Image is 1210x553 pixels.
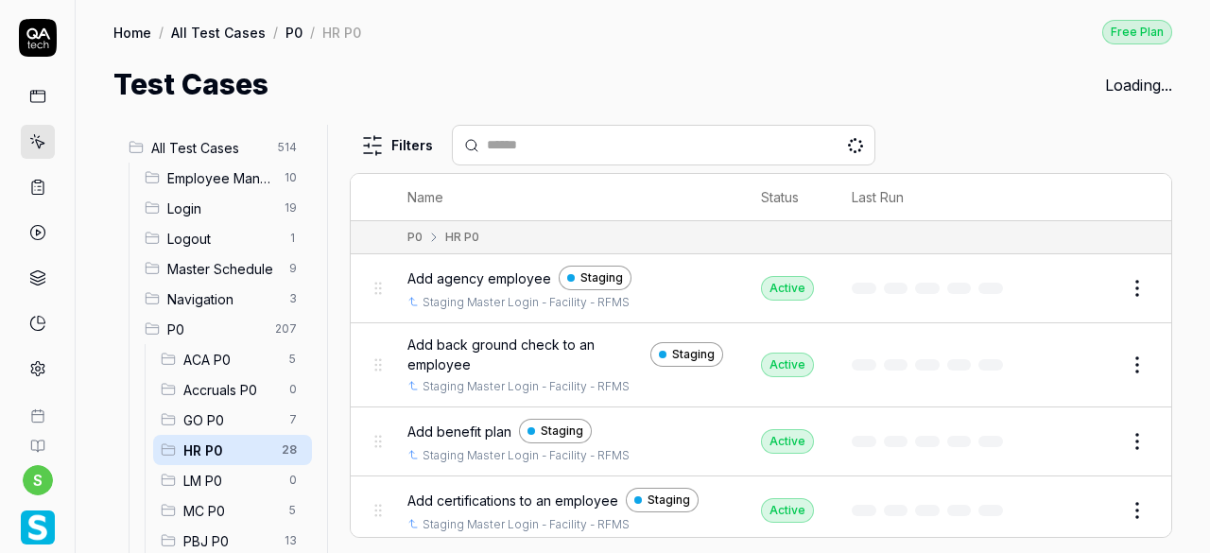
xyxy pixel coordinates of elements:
span: 28 [274,439,304,461]
span: Employee Management [167,168,273,188]
div: Drag to reorderEmployee Management10 [137,163,312,193]
span: 5 [282,499,304,522]
div: Free Plan [1102,20,1172,44]
span: Staging [580,269,623,286]
div: Drag to reorderNavigation3 [137,284,312,314]
span: ACA P0 [183,350,278,370]
a: Staging Master Login - Facility - RFMS [423,294,630,311]
a: Home [113,23,151,42]
a: Staging Master Login - Facility - RFMS [423,378,630,395]
div: Drag to reorderMC P05 [153,495,312,526]
a: Staging Master Login - Facility - RFMS [423,447,630,464]
div: Drag to reorderAccruals P00 [153,374,312,405]
div: Active [761,498,814,523]
div: P0 [407,229,423,246]
tr: Add benefit planStagingStaging Master Login - Facility - RFMSActive [351,407,1171,476]
span: Staging [648,492,690,509]
span: Logout [167,229,278,249]
span: PBJ P0 [183,531,273,551]
span: Accruals P0 [183,380,278,400]
span: All Test Cases [151,138,267,158]
th: Last Run [833,174,1029,221]
tr: Add back ground check to an employeeStagingStaging Master Login - Facility - RFMSActive [351,323,1171,407]
span: 0 [282,469,304,492]
span: Add back ground check to an employee [407,335,643,374]
span: 7 [282,408,304,431]
div: Drag to reorderP0207 [137,314,312,344]
span: 5 [282,348,304,371]
span: Add agency employee [407,268,551,288]
a: Book a call with us [8,393,67,423]
span: MC P0 [183,501,278,521]
tr: Add certifications to an employeeStagingStaging Master Login - Facility - RFMSActive [351,476,1171,545]
div: Drag to reorderACA P05 [153,344,312,374]
span: LM P0 [183,471,278,491]
span: 207 [268,318,304,340]
span: HR P0 [183,441,270,460]
img: Smartlinx Logo [21,510,55,544]
span: Staging [672,346,715,363]
span: Staging [541,423,583,440]
span: 514 [270,136,304,159]
tr: Add agency employeeStagingStaging Master Login - Facility - RFMSActive [351,254,1171,323]
a: P0 [285,23,302,42]
a: Staging [519,419,592,443]
a: Staging [559,266,631,290]
span: 0 [282,378,304,401]
a: Staging [650,342,723,367]
span: 3 [282,287,304,310]
div: Drag to reorderLogin19 [137,193,312,223]
a: Free Plan [1102,19,1172,44]
span: Add certifications to an employee [407,491,618,510]
button: Smartlinx Logo [8,495,67,548]
a: Staging [626,488,699,512]
button: s [23,465,53,495]
span: GO P0 [183,410,278,430]
div: Loading... [1105,74,1172,96]
div: Drag to reorderLM P00 [153,465,312,495]
h1: Test Cases [113,63,268,106]
div: Drag to reorderLogout1 [137,223,312,253]
span: 10 [277,166,304,189]
div: HR P0 [445,229,479,246]
div: Drag to reorderMaster Schedule9 [137,253,312,284]
a: All Test Cases [171,23,266,42]
a: Staging Master Login - Facility - RFMS [423,516,630,533]
span: 1 [282,227,304,250]
div: Active [761,429,814,454]
a: Documentation [8,423,67,454]
span: P0 [167,320,264,339]
div: / [159,23,164,42]
span: 19 [277,197,304,219]
div: / [310,23,315,42]
div: Active [761,353,814,377]
span: Login [167,199,273,218]
span: 9 [282,257,304,280]
div: Drag to reorderHR P028 [153,435,312,465]
span: Master Schedule [167,259,278,279]
th: Name [389,174,742,221]
div: Drag to reorderGO P07 [153,405,312,435]
span: Navigation [167,289,278,309]
span: 13 [277,529,304,552]
th: Status [742,174,833,221]
div: / [273,23,278,42]
div: HR P0 [322,23,361,42]
button: Filters [350,127,444,164]
div: Active [761,276,814,301]
span: Add benefit plan [407,422,511,441]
